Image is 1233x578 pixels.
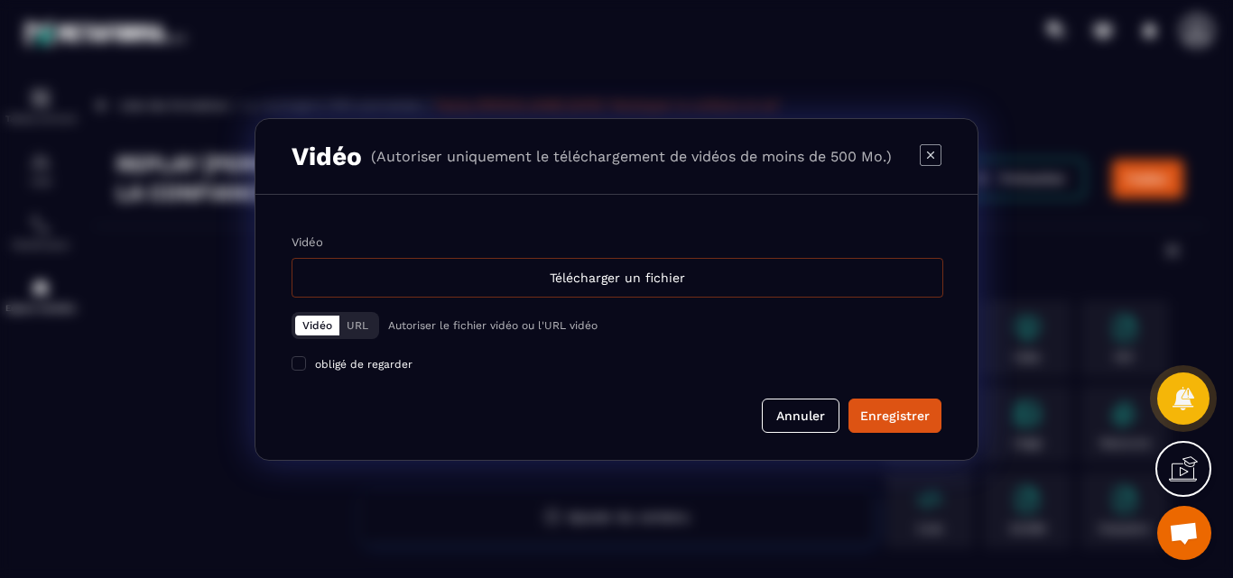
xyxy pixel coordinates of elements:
p: Autoriser le fichier vidéo ou l'URL vidéo [388,319,598,332]
button: Vidéo [295,316,339,335]
button: Enregistrer [848,399,941,433]
div: Enregistrer [860,407,930,425]
span: obligé de regarder [315,358,413,371]
label: Vidéo [292,235,323,249]
p: (Autoriser uniquement le téléchargement de vidéos de moins de 500 Mo.) [371,148,892,165]
div: Ouvrir le chat [1157,506,1211,560]
button: Annuler [762,399,839,433]
button: URL [339,316,375,335]
h3: Vidéo [292,142,362,171]
div: Télécharger un fichier [292,258,943,298]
